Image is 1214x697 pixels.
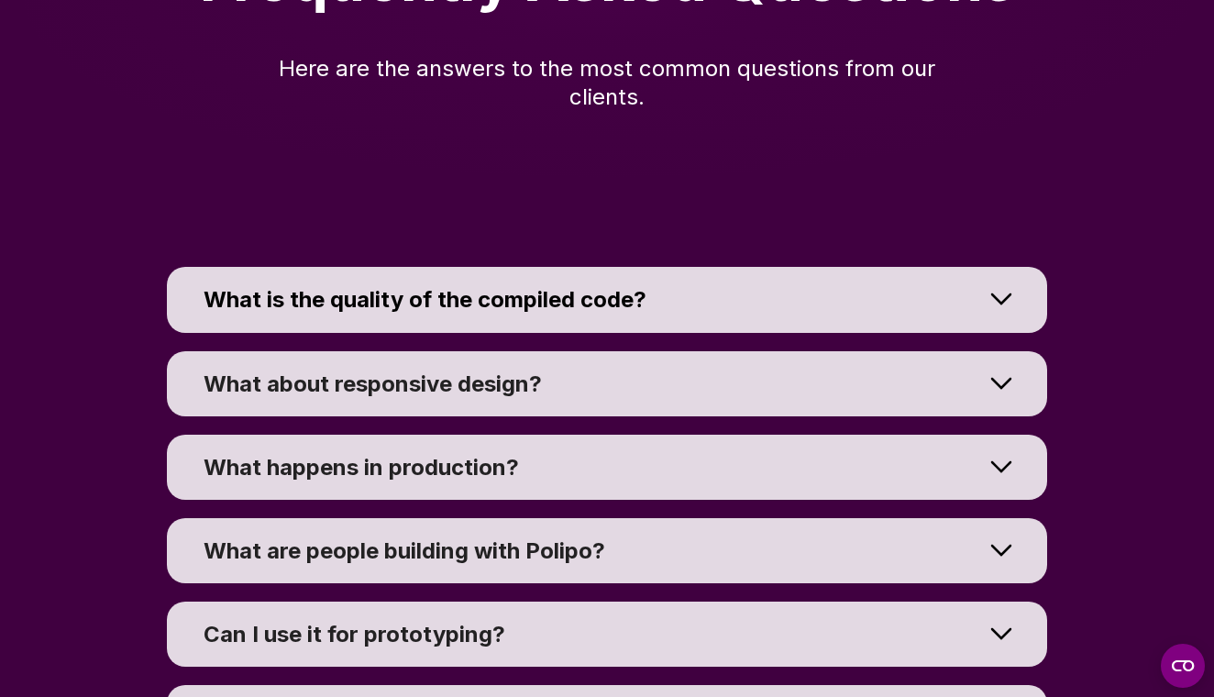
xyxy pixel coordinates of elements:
[204,454,519,481] span: What happens in production?
[167,267,1047,332] summary: What is the quality of the compiled code?
[167,351,1047,416] summary: What about responsive design?
[204,621,505,647] span: Can I use it for prototyping?
[167,602,1047,667] summary: Can I use it for prototyping?
[1161,644,1205,688] button: Open CMP widget
[204,286,646,313] span: What is the quality of the compiled code?
[167,518,1047,583] summary: What are people building with Polipo?
[167,435,1047,500] summary: What happens in production?
[204,537,605,564] span: What are people building with Polipo?
[279,55,942,110] span: Here are the answers to the most common questions from our clients.
[204,371,542,397] span: What about responsive design?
